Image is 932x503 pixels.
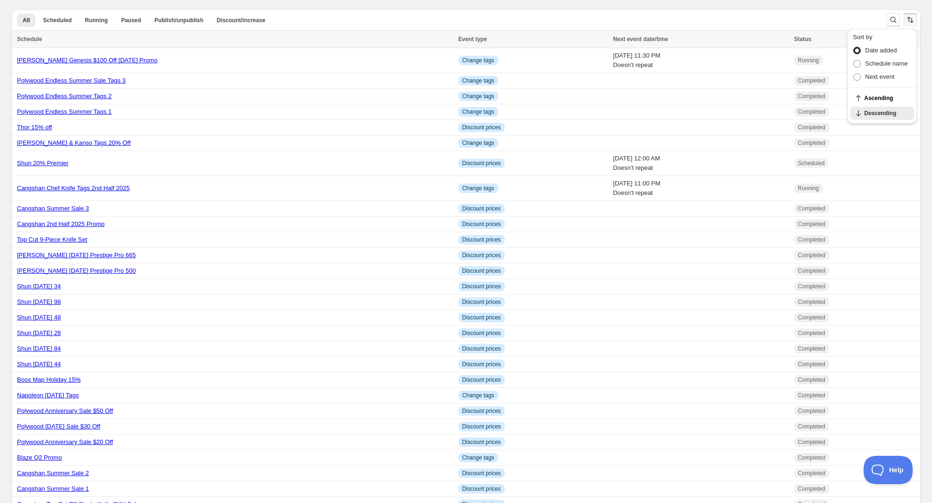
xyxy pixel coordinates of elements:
[17,36,42,42] span: Schedule
[462,376,501,384] span: Discount prices
[462,454,494,461] span: Change tags
[17,220,105,227] a: Cangshan 2nd Half 2025 Promo
[17,345,61,352] a: Shun [DATE] 84
[17,314,61,321] a: Shun [DATE] 48
[17,298,61,305] a: Shun [DATE] 98
[850,92,914,105] button: Ascending
[798,469,825,477] span: Completed
[610,151,791,176] td: [DATE] 12:00 AM Doesn't repeat
[17,454,62,461] a: Blaze Q2 Promo
[462,251,501,259] span: Discount prices
[904,13,917,26] button: Sort the results
[865,47,897,54] span: Date added
[462,329,501,337] span: Discount prices
[794,36,812,42] span: Status
[798,485,825,493] span: Completed
[798,329,825,337] span: Completed
[610,176,791,201] td: [DATE] 11:00 PM Doesn't repeat
[462,283,501,290] span: Discount prices
[462,159,501,167] span: Discount prices
[798,423,825,430] span: Completed
[850,107,914,120] button: Descending
[17,236,87,243] a: Top Cut 9-Piece Knife Set
[798,220,825,228] span: Completed
[798,283,825,290] span: Completed
[887,13,900,26] button: Search and filter results
[23,17,30,24] span: All
[17,108,112,115] a: Polywood Endless Summer Tags 1
[798,236,825,243] span: Completed
[462,220,501,228] span: Discount prices
[798,345,825,352] span: Completed
[798,159,825,167] span: Scheduled
[798,360,825,368] span: Completed
[43,17,72,24] span: Scheduled
[462,298,501,306] span: Discount prices
[798,57,819,64] span: Running
[17,205,89,212] a: Cangshan Summer Sale 3
[798,298,825,306] span: Completed
[798,267,825,275] span: Completed
[798,392,825,399] span: Completed
[17,469,89,477] a: Cangshan Summer Sale 2
[462,108,494,116] span: Change tags
[17,423,100,430] a: Polywood [DATE] Sale $30 Off
[17,184,130,192] a: Cangshan Chef Knife Tags 2nd Half 2025
[462,77,494,84] span: Change tags
[798,205,825,212] span: Completed
[613,36,668,42] span: Next event date/time
[17,392,79,399] a: Napoleon [DATE] Tags
[798,184,819,192] span: Running
[798,108,825,116] span: Completed
[462,485,501,493] span: Discount prices
[17,159,68,167] a: Shun 20% Premier
[462,236,501,243] span: Discount prices
[462,469,501,477] span: Discount prices
[798,314,825,321] span: Completed
[17,139,131,146] a: [PERSON_NAME] & Kanso Tags 20% Off
[853,34,872,41] span: Sort by
[865,60,907,67] span: Schedule name
[17,267,136,274] a: [PERSON_NAME] [DATE] Prestige Pro 500
[462,438,501,446] span: Discount prices
[17,77,125,84] a: Polywood Endless Summer Sale Tags 3
[462,92,494,100] span: Change tags
[17,124,52,131] a: Thor 15% off
[17,329,61,336] a: Shun [DATE] 28
[17,360,61,368] a: Shun [DATE] 44
[864,109,908,117] span: Descending
[462,314,501,321] span: Discount prices
[458,36,487,42] span: Event type
[864,94,908,102] span: Ascending
[864,456,913,484] iframe: Toggle Customer Support
[17,251,136,259] a: [PERSON_NAME] [DATE] Prestige Pro 665
[462,57,494,64] span: Change tags
[17,407,113,414] a: Polywood Anniversary Sale $50 Off
[462,360,501,368] span: Discount prices
[462,423,501,430] span: Discount prices
[798,124,825,131] span: Completed
[798,77,825,84] span: Completed
[865,73,894,80] span: Next event
[154,17,203,24] span: Publish/unpublish
[798,251,825,259] span: Completed
[17,57,158,64] a: [PERSON_NAME] Genesis $100 Off [DATE] Promo
[798,438,825,446] span: Completed
[462,392,494,399] span: Change tags
[462,205,501,212] span: Discount prices
[798,92,825,100] span: Completed
[462,267,501,275] span: Discount prices
[17,438,113,445] a: Polywood Anniversary Sale $20 Off
[462,184,494,192] span: Change tags
[462,407,501,415] span: Discount prices
[216,17,265,24] span: Discount/increase
[17,92,112,100] a: Polywood Endless Summer Tags 2
[462,139,494,147] span: Change tags
[798,139,825,147] span: Completed
[798,454,825,461] span: Completed
[17,283,61,290] a: Shun [DATE] 34
[17,376,81,383] a: Boos Map Holiday 15%
[121,17,141,24] span: Paused
[462,124,501,131] span: Discount prices
[798,407,825,415] span: Completed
